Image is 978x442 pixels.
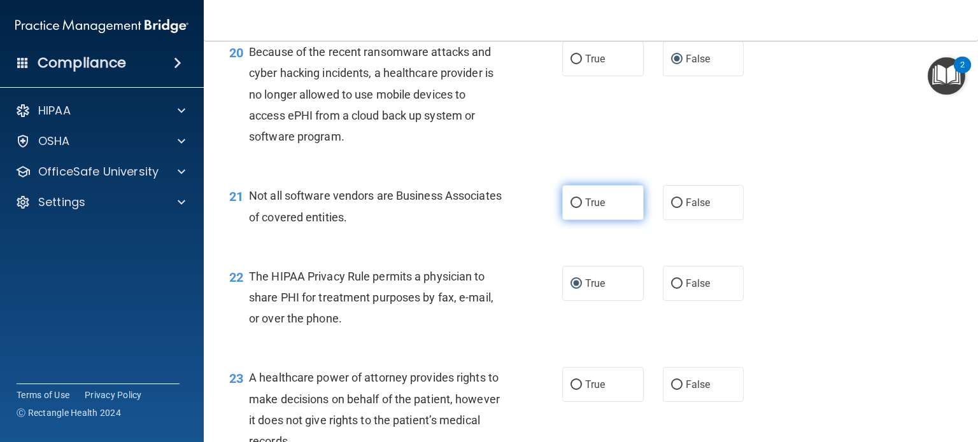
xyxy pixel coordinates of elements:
[686,378,711,390] span: False
[585,53,605,65] span: True
[671,279,683,289] input: False
[249,45,493,143] span: Because of the recent ransomware attacks and cyber hacking incidents, a healthcare provider is no...
[38,103,71,118] p: HIPAA
[229,371,243,386] span: 23
[914,354,963,403] iframe: Drift Widget Chat Controller
[15,134,185,149] a: OSHA
[686,53,711,65] span: False
[15,164,185,179] a: OfficeSafe University
[928,57,965,95] button: Open Resource Center, 2 new notifications
[15,103,185,118] a: HIPAA
[570,380,582,390] input: True
[229,189,243,204] span: 21
[671,55,683,64] input: False
[85,389,142,401] a: Privacy Policy
[38,54,126,72] h4: Compliance
[249,189,502,223] span: Not all software vendors are Business Associates of covered entities.
[15,13,188,39] img: PMB logo
[671,198,683,208] input: False
[570,279,582,289] input: True
[671,380,683,390] input: False
[17,406,121,419] span: Ⓒ Rectangle Health 2024
[249,270,493,325] span: The HIPAA Privacy Rule permits a physician to share PHI for treatment purposes by fax, e-mail, or...
[229,270,243,285] span: 22
[229,45,243,60] span: 20
[960,65,965,81] div: 2
[686,197,711,209] span: False
[585,378,605,390] span: True
[686,277,711,289] span: False
[38,195,85,210] p: Settings
[38,134,70,149] p: OSHA
[17,389,69,401] a: Terms of Use
[570,198,582,208] input: True
[585,197,605,209] span: True
[38,164,159,179] p: OfficeSafe University
[585,277,605,289] span: True
[570,55,582,64] input: True
[15,195,185,210] a: Settings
